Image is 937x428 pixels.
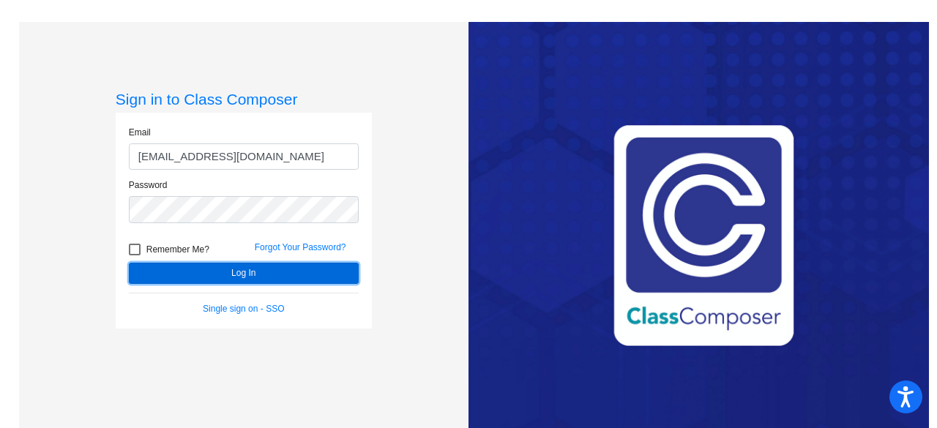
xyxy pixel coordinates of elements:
a: Single sign on - SSO [203,304,284,314]
a: Forgot Your Password? [255,242,346,252]
h3: Sign in to Class Composer [116,90,372,108]
span: Remember Me? [146,241,209,258]
label: Password [129,179,168,192]
label: Email [129,126,151,139]
button: Log In [129,263,359,284]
